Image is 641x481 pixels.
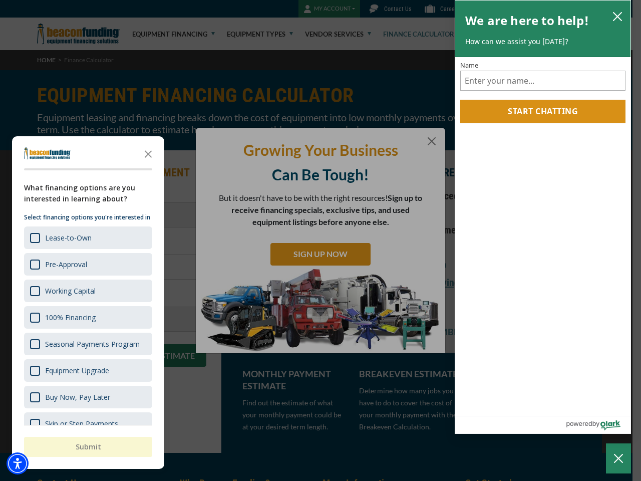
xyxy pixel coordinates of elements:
[465,11,589,31] h2: We are here to help!
[465,37,620,47] p: How can we assist you [DATE]?
[24,212,152,222] p: Select financing options you're interested in
[460,62,625,69] label: Name
[566,416,630,433] a: Powered by Olark
[24,437,152,457] button: Submit
[24,412,152,435] div: Skip or Step Payments
[45,392,110,402] div: Buy Now, Pay Later
[24,386,152,408] div: Buy Now, Pay Later
[45,339,140,349] div: Seasonal Payments Program
[24,182,152,204] div: What financing options are you interested in learning about?
[24,306,152,329] div: 100% Financing
[606,443,631,473] button: Close Chatbox
[24,333,152,355] div: Seasonal Payments Program
[45,286,96,296] div: Working Capital
[45,233,92,243] div: Lease-to-Own
[45,313,96,322] div: 100% Financing
[566,417,592,430] span: powered
[45,419,118,428] div: Skip or Step Payments
[24,253,152,276] div: Pre-Approval
[24,147,71,159] img: Company logo
[24,359,152,382] div: Equipment Upgrade
[12,136,164,469] div: Survey
[24,226,152,249] div: Lease-to-Own
[138,143,158,163] button: Close the survey
[460,71,625,91] input: Name
[592,417,599,430] span: by
[24,280,152,302] div: Working Capital
[460,100,625,123] button: Start chatting
[45,260,87,269] div: Pre-Approval
[45,366,109,375] div: Equipment Upgrade
[609,9,625,23] button: close chatbox
[7,452,29,474] div: Accessibility Menu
